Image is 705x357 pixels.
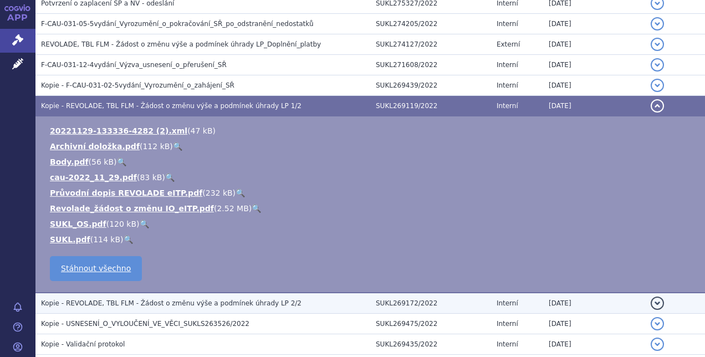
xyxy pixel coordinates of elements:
span: 47 kB [191,126,213,135]
a: cau-2022_11_29.pdf [50,173,137,182]
button: detail [651,338,664,351]
span: 56 kB [91,157,114,166]
a: 🔍 [165,173,175,182]
button: detail [651,58,664,72]
button: detail [651,38,664,51]
td: [DATE] [543,334,645,355]
span: Interní [497,102,518,110]
a: 🔍 [124,235,133,244]
li: ( ) [50,234,694,245]
span: 114 kB [93,235,120,244]
td: SUKL274127/2022 [370,34,491,55]
span: Kopie - Validační protokol [41,340,125,348]
td: SUKL269439/2022 [370,75,491,96]
a: Průvodní dopis REVOLADE eITP.pdf [50,188,202,197]
span: Kopie - F-CAU-031-02-5vydání_Vyrozumění_o_zahájení_SŘ [41,81,234,89]
a: 🔍 [140,220,149,228]
a: 🔍 [252,204,261,213]
a: 🔍 [173,142,182,151]
li: ( ) [50,172,694,183]
span: 112 kB [142,142,170,151]
td: [DATE] [543,55,645,75]
a: SUKL.pdf [50,235,90,244]
td: SUKL269435/2022 [370,334,491,355]
button: detail [651,17,664,30]
span: Interní [497,299,518,307]
li: ( ) [50,203,694,214]
span: F-CAU-031-05-5vydání_Vyrozumění_o_pokračování_SŘ_po_odstranění_nedostatků [41,20,314,28]
li: ( ) [50,218,694,229]
a: SUKL_OS.pdf [50,220,106,228]
td: [DATE] [543,314,645,334]
td: SUKL269119/2022 [370,96,491,116]
span: Kopie - REVOLADE, TBL FLM - Žádost o změnu výše a podmínek úhrady LP 2/2 [41,299,302,307]
button: detail [651,297,664,310]
button: detail [651,317,664,330]
td: SUKL274205/2022 [370,14,491,34]
td: [DATE] [543,14,645,34]
li: ( ) [50,156,694,167]
a: Revolade_žádost o změnu IO_eITP.pdf [50,204,214,213]
span: 120 kB [109,220,136,228]
span: Interní [497,320,518,328]
a: Body.pdf [50,157,89,166]
td: [DATE] [543,34,645,55]
button: detail [651,99,664,113]
a: 🔍 [236,188,245,197]
span: REVOLADE, TBL FLM - Žádost o změnu výše a podmínek úhrady LP_Doplnění_platby [41,40,321,48]
span: Externí [497,40,520,48]
span: Kopie - REVOLADE, TBL FLM - Žádost o změnu výše a podmínek úhrady LP 1/2 [41,102,302,110]
span: F-CAU-031-12-4vydání_Výzva_usnesení_o_přerušení_SŘ [41,61,227,69]
a: 20221129-133336-4282 (2).xml [50,126,187,135]
td: SUKL269475/2022 [370,314,491,334]
a: 🔍 [117,157,126,166]
span: Interní [497,20,518,28]
a: Stáhnout všechno [50,256,142,281]
td: [DATE] [543,75,645,96]
span: Interní [497,340,518,348]
li: ( ) [50,141,694,152]
span: Kopie - USNESENÍ_O_VYLOUČENÍ_VE_VĚCI_SUKLS263526/2022 [41,320,249,328]
span: 232 kB [206,188,233,197]
td: [DATE] [543,293,645,314]
td: SUKL271608/2022 [370,55,491,75]
td: [DATE] [543,96,645,116]
td: SUKL269172/2022 [370,293,491,314]
span: Interní [497,81,518,89]
a: Archivní doložka.pdf [50,142,140,151]
button: detail [651,79,664,92]
span: 2.52 MB [217,204,248,213]
li: ( ) [50,125,694,136]
span: Interní [497,61,518,69]
li: ( ) [50,187,694,198]
span: 83 kB [140,173,162,182]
